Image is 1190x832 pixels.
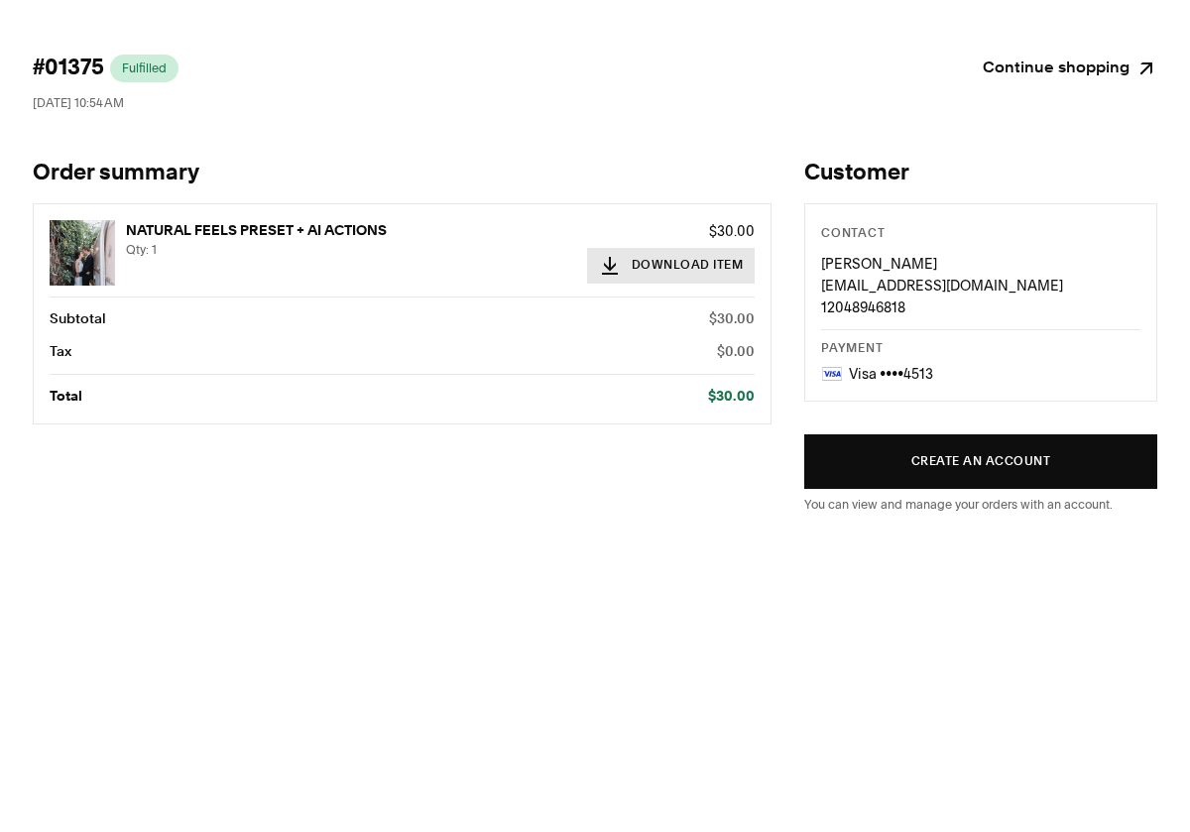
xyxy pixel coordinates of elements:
[33,55,104,82] span: #01375
[804,434,1157,489] button: Create an account
[50,308,106,330] p: Subtotal
[126,220,576,242] p: NATURAL FEELS PRESET + AI ACTIONS
[33,95,124,110] span: [DATE] 10:54 AM
[708,386,755,408] p: $30.00
[804,497,1113,512] span: You can view and manage your orders with an account.
[33,160,772,187] h1: Order summary
[50,220,115,286] img: NATURAL FEELS PRESET + AI ACTIONS
[587,220,756,242] p: $30.00
[126,242,157,257] span: Qty: 1
[983,55,1157,82] a: Continue shopping
[122,60,167,76] span: Fulfilled
[587,248,756,284] button: Download Item
[804,160,1157,187] h2: Customer
[821,298,905,316] span: 12048946818
[821,228,885,240] span: Contact
[709,308,755,330] p: $30.00
[821,255,937,273] span: [PERSON_NAME]
[50,341,71,363] p: Tax
[50,386,82,408] p: Total
[849,363,933,385] p: Visa ••••4513
[821,343,883,355] span: Payment
[821,277,1063,295] span: [EMAIL_ADDRESS][DOMAIN_NAME]
[717,341,755,363] p: $0.00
